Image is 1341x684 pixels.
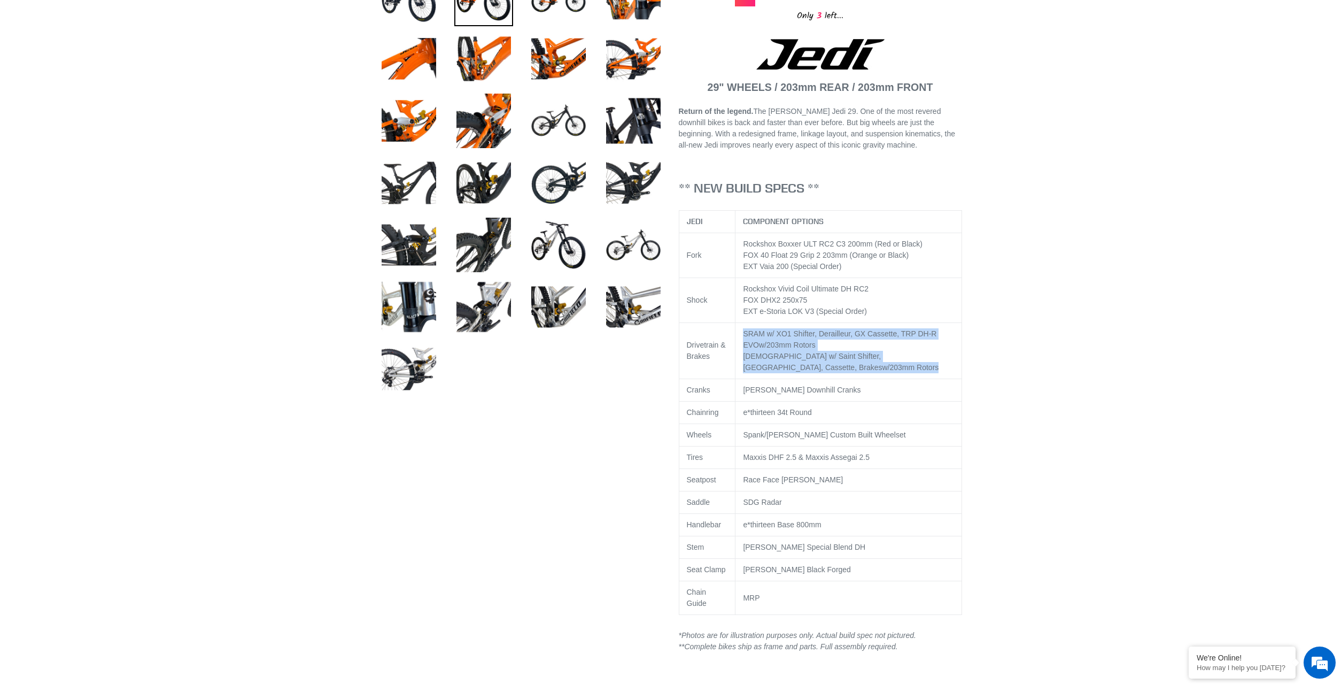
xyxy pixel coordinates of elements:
[679,642,898,651] em: **Complete bikes ship as frame and parts. Full assembly required.
[679,559,735,581] td: Seat Clamp
[743,328,954,351] div: SRAM w/ XO1 Shifter, Derailleur, GX Cassette, w/203mm Rotors
[735,581,962,615] td: MRP
[529,91,588,150] img: Load image into Gallery viewer, JEDI 29 - Complete Bike
[735,536,962,559] td: [PERSON_NAME] Special Blend DH
[175,5,201,31] div: Minimize live chat window
[735,491,962,514] td: SDG Radar
[379,91,438,150] img: Load image into Gallery viewer, JEDI 29 - Complete Bike
[679,180,962,196] h3: ** NEW BUILD SPECS **
[735,379,962,402] td: [PERSON_NAME] Downhill Cranks
[743,240,923,248] span: Rockshox Boxxer ULT RC2 C3 200mm (Red or Black)
[679,491,735,514] td: Saddle
[679,211,735,233] th: JEDI
[679,106,962,151] p: The [PERSON_NAME] Jedi 29. One of the most revered downhill bikes is back and faster than ever be...
[454,91,513,150] img: Load image into Gallery viewer, JEDI 29 - Complete Bike
[379,29,438,88] img: Load image into Gallery viewer, JEDI 29 - Complete Bike
[679,514,735,536] td: Handlebar
[454,153,513,212] img: Load image into Gallery viewer, JEDI 29 - Complete Bike
[813,9,825,22] span: 3
[12,59,28,75] div: Navigation go back
[604,216,663,274] img: Load image into Gallery viewer, JEDI 29 - Complete Bike
[679,278,735,323] td: Shock
[679,469,735,491] td: Seatpost
[604,153,663,212] img: Load image into Gallery viewer, JEDI 29 - Complete Bike
[379,153,438,212] img: Load image into Gallery viewer, JEDI 29 - Complete Bike
[743,329,936,349] span: TRP DH-R EVO
[756,39,885,70] img: Jedi Logo
[529,216,588,274] img: Load image into Gallery viewer, JEDI 29 - Complete Bike
[529,153,588,212] img: Load image into Gallery viewer, JEDI 29 - Complete Bike
[743,296,807,304] span: FOX DHX2 250x75
[34,53,61,80] img: d_696896380_company_1647369064580_696896380
[679,402,735,424] td: Chainring
[735,447,962,469] td: Maxxis DHF 2.5 & Maxxis Assegai 2.5
[62,135,148,243] span: We're online!
[735,211,962,233] th: COMPONENT OPTIONS
[604,278,663,336] img: Load image into Gallery viewer, JEDI 29 - Complete Bike
[379,340,438,398] img: Load image into Gallery viewer, JEDI 29 - Complete Bike
[679,581,735,615] td: Chain Guide
[735,402,962,424] td: e*thirteen 34t Round
[454,216,513,274] img: Load image into Gallery viewer, JEDI 29 - Complete Bike
[743,431,905,439] span: Spank/[PERSON_NAME] Custom Built Wheelset
[604,91,663,150] img: Load image into Gallery viewer, JEDI 29 - Complete Bike
[743,307,867,316] span: EXT e-Storia LOK V3 (Special Order)
[679,323,735,379] td: Drivetrain & Brakes
[743,251,909,259] span: FOX 40 Float 29 Grip 2 203mm (Orange or Black)
[679,631,916,640] em: *Photos are for illustration purposes only. Actual build spec not pictured.
[679,107,754,116] strong: Return of the legend.
[708,81,933,93] strong: 29" WHEELS / 203mm REAR / 203mm FRONT
[529,29,588,88] img: Load image into Gallery viewer, JEDI 29 - Complete Bike
[743,351,954,373] div: [DEMOGRAPHIC_DATA] w/ Saint Shifter, [GEOGRAPHIC_DATA], Cassette, Brakes w/203mm Rotors
[454,278,513,336] img: Load image into Gallery viewer, JEDI 29 - Complete Bike
[454,29,513,88] img: Load image into Gallery viewer, JEDI 29 - Complete Bike
[735,514,962,536] td: e*thirteen Base 800mm
[679,379,735,402] td: Cranks
[743,262,841,271] span: EXT Vaia 200 (Special Order)
[1197,664,1288,672] p: How may I help you today?
[735,469,962,491] td: Race Face [PERSON_NAME]
[679,424,735,447] td: Wheels
[379,216,438,274] img: Load image into Gallery viewer, JEDI 29 - Complete Bike
[679,233,735,278] td: Fork
[735,559,962,581] td: [PERSON_NAME] Black Forged
[1197,654,1288,662] div: We're Online!
[529,278,588,336] img: Load image into Gallery viewer, JEDI 29 - Complete Bike
[679,536,735,559] td: Stem
[379,278,438,336] img: Load image into Gallery viewer, JEDI 29 - Complete Bike
[72,60,196,74] div: Chat with us now
[743,285,869,293] span: Rockshox Vivid Coil Ultimate DH RC2
[604,29,663,88] img: Load image into Gallery viewer, JEDI 29 - Complete Bike
[5,292,204,329] textarea: Type your message and hit 'Enter'
[735,6,906,23] div: Only left...
[679,447,735,469] td: Tires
